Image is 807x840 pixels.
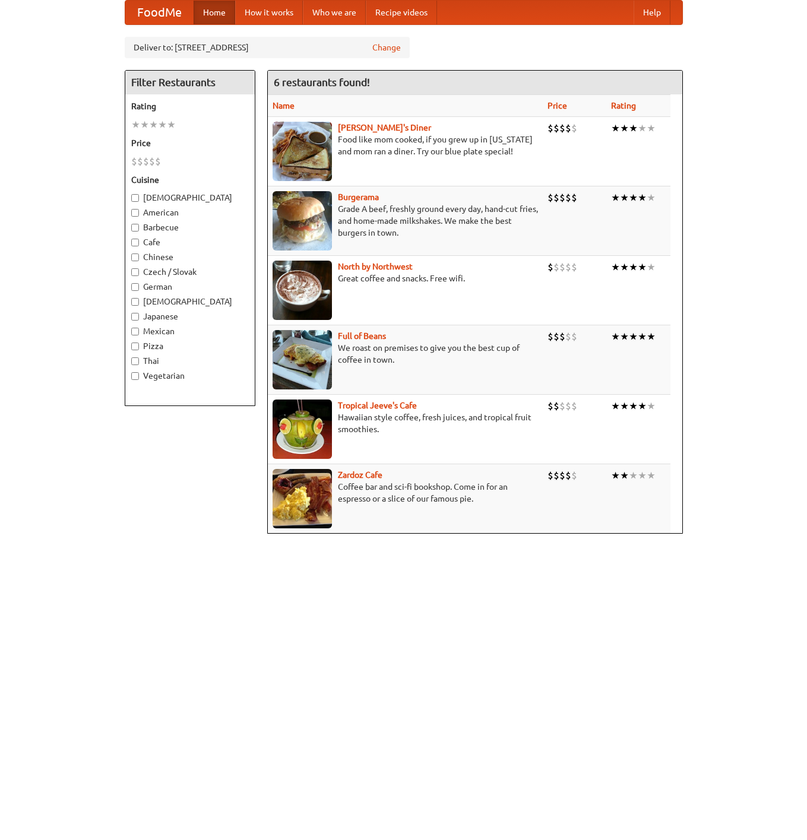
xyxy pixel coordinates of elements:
[131,370,249,382] label: Vegetarian
[629,330,638,343] li: ★
[273,191,332,251] img: burgerama.jpg
[638,261,647,274] li: ★
[273,481,538,505] p: Coffee bar and sci-fi bookshop. Come in for an espresso or a slice of our famous pie.
[338,192,379,202] b: Burgerama
[647,400,656,413] li: ★
[131,268,139,276] input: Czech / Slovak
[338,262,413,271] a: North by Northwest
[611,400,620,413] li: ★
[548,469,553,482] li: $
[273,101,295,110] a: Name
[571,469,577,482] li: $
[167,118,176,131] li: ★
[131,118,140,131] li: ★
[235,1,303,24] a: How it works
[131,192,249,204] label: [DEMOGRAPHIC_DATA]
[629,261,638,274] li: ★
[131,283,139,291] input: German
[629,122,638,135] li: ★
[565,122,571,135] li: $
[647,122,656,135] li: ★
[638,330,647,343] li: ★
[338,123,431,132] b: [PERSON_NAME]'s Diner
[548,101,567,110] a: Price
[571,122,577,135] li: $
[155,155,161,168] li: $
[548,261,553,274] li: $
[620,191,629,204] li: ★
[611,122,620,135] li: ★
[620,330,629,343] li: ★
[548,400,553,413] li: $
[131,372,139,380] input: Vegetarian
[620,400,629,413] li: ★
[131,313,139,321] input: Japanese
[273,203,538,239] p: Grade A beef, freshly ground every day, hand-cut fries, and home-made milkshakes. We make the bes...
[274,77,370,88] ng-pluralize: 6 restaurants found!
[131,174,249,186] h5: Cuisine
[131,207,249,218] label: American
[553,122,559,135] li: $
[553,469,559,482] li: $
[647,330,656,343] li: ★
[638,191,647,204] li: ★
[149,155,155,168] li: $
[338,470,382,480] a: Zardoz Cafe
[131,310,249,322] label: Japanese
[131,137,249,149] h5: Price
[131,340,249,352] label: Pizza
[553,330,559,343] li: $
[131,221,249,233] label: Barbecue
[143,155,149,168] li: $
[611,469,620,482] li: ★
[634,1,670,24] a: Help
[131,253,139,261] input: Chinese
[565,469,571,482] li: $
[565,191,571,204] li: $
[611,191,620,204] li: ★
[131,325,249,337] label: Mexican
[620,122,629,135] li: ★
[559,261,565,274] li: $
[553,191,559,204] li: $
[553,261,559,274] li: $
[131,155,137,168] li: $
[149,118,158,131] li: ★
[647,261,656,274] li: ★
[638,122,647,135] li: ★
[647,469,656,482] li: ★
[131,357,139,365] input: Thai
[131,100,249,112] h5: Rating
[273,342,538,366] p: We roast on premises to give you the best cup of coffee in town.
[137,155,143,168] li: $
[140,118,149,131] li: ★
[131,296,249,308] label: [DEMOGRAPHIC_DATA]
[548,191,553,204] li: $
[629,469,638,482] li: ★
[611,330,620,343] li: ★
[125,37,410,58] div: Deliver to: [STREET_ADDRESS]
[131,251,249,263] label: Chinese
[273,261,332,320] img: north.jpg
[338,331,386,341] a: Full of Beans
[131,281,249,293] label: German
[372,42,401,53] a: Change
[131,224,139,232] input: Barbecue
[638,469,647,482] li: ★
[565,330,571,343] li: $
[611,101,636,110] a: Rating
[338,401,417,410] a: Tropical Jeeve's Cafe
[273,400,332,459] img: jeeves.jpg
[131,239,139,246] input: Cafe
[629,191,638,204] li: ★
[548,122,553,135] li: $
[620,469,629,482] li: ★
[131,328,139,335] input: Mexican
[366,1,437,24] a: Recipe videos
[273,134,538,157] p: Food like mom cooked, if you grew up in [US_STATE] and mom ran a diner. Try our blue plate special!
[559,191,565,204] li: $
[559,330,565,343] li: $
[553,400,559,413] li: $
